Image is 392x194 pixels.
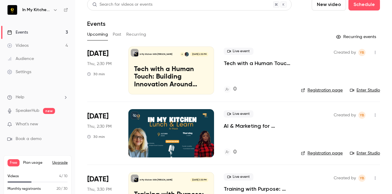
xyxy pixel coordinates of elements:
span: [DATE] 2:30 PM [190,52,208,56]
div: Oct 9 Thu, 12:30 PM (Europe/London) [87,46,119,94]
span: Created by [334,175,356,182]
a: Enter Studio [350,87,380,93]
span: Help [16,94,24,100]
img: Yvonne Buluma [185,52,189,56]
button: Past [113,30,121,39]
div: Settings [7,69,31,75]
a: Training with Purpose: The Power of Recognised Learning for Educators [224,185,291,193]
span: [DATE] [87,175,109,184]
a: Enter Studio [350,150,380,156]
p: Tech with a Human Touch: Building Innovation Around People [134,66,208,89]
a: 0 [224,85,237,93]
span: YB [360,112,364,119]
span: Thu, 3:30 PM [87,187,112,193]
div: Events [7,29,28,35]
div: Audience [7,56,34,62]
span: What's new [16,121,38,127]
h4: 0 [233,148,237,156]
div: 30 min [87,72,105,76]
button: Upgrade [52,160,68,165]
img: In My Kitchen With Yvonne [8,5,17,15]
button: Recurring [126,30,146,39]
span: [DATE] [87,112,109,121]
span: Created by [334,112,356,119]
li: help-dropdown-opener [7,94,68,100]
span: Thu, 2:30 PM [87,61,112,67]
p: In My Kitchen With [PERSON_NAME] [140,178,172,181]
a: Tech with a Human Touch: Building Innovation Around PeopleIn My Kitchen With [PERSON_NAME]Yvonne ... [128,46,214,94]
span: [DATE] 3:30 PM [190,178,208,182]
span: Yvonne Buluma-Samba [358,175,366,182]
h6: In My Kitchen With [PERSON_NAME] [22,7,51,13]
span: Plan usage [23,160,49,165]
span: Created by [334,49,356,56]
a: 0 [224,148,237,156]
a: Registration page [301,150,343,156]
span: YB [360,49,364,56]
span: Book a demo [16,136,41,142]
span: YB [360,175,364,182]
span: Thu, 2:30 PM [87,124,112,130]
button: Upcoming [87,30,108,39]
p: / 10 [59,174,68,179]
span: Live event [224,110,253,118]
div: Search for videos or events [92,1,152,8]
span: Live event [224,173,253,181]
a: Tech with a Human Touch: Building Innovation Around People [224,60,291,67]
span: 4 [59,175,61,178]
button: Recurring events [333,32,380,42]
a: SpeakerHub [16,108,39,114]
a: Registration page [301,87,343,93]
span: new [43,108,55,114]
p: Videos [8,174,19,179]
span: 20 [57,187,61,191]
p: Monthly registrants [8,186,41,192]
span: Live event [224,48,253,55]
div: A [180,52,185,57]
h4: 0 [233,85,237,93]
span: [DATE] [87,49,109,58]
span: Yvonne Buluma-Samba [358,49,366,56]
span: Yvonne Buluma-Samba [358,112,366,119]
span: Free [8,159,20,166]
p: In My Kitchen With [PERSON_NAME] [140,53,172,56]
h1: Events [87,20,106,27]
div: Oct 16 Thu, 12:30 PM (Europe/London) [87,109,119,157]
div: Videos [7,43,29,49]
p: / 30 [57,186,68,192]
div: 30 min [87,134,105,139]
a: AI & Marketing for Businesses [224,122,291,130]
